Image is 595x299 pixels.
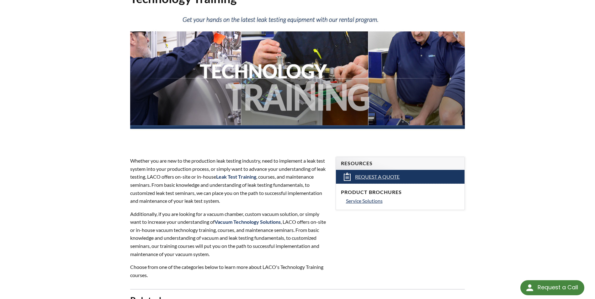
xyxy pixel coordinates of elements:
div: Request a Call [520,280,584,295]
a: Request a Quote [336,170,465,184]
p: Whether you are new to the production leak testing industry, need to implement a leak test system... [130,157,328,205]
span: Service Solutions [346,198,383,204]
span: Request a Quote [355,174,400,180]
h4: Resources [341,160,460,167]
strong: Leak Test Training [216,174,256,180]
p: Choose from one of the categories below to learn more about LACO's Technology Training courses. [130,263,328,279]
img: round button [525,283,535,293]
img: Technology Training header [130,11,465,145]
strong: Vacuum Technology Solutions [215,219,281,225]
a: Service Solutions [346,197,460,205]
p: Additionally, if you are looking for a vacuum chamber, custom vacuum solution, or simply want to ... [130,210,328,258]
div: Request a Call [538,280,578,295]
h4: Product Brochures [341,189,460,196]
